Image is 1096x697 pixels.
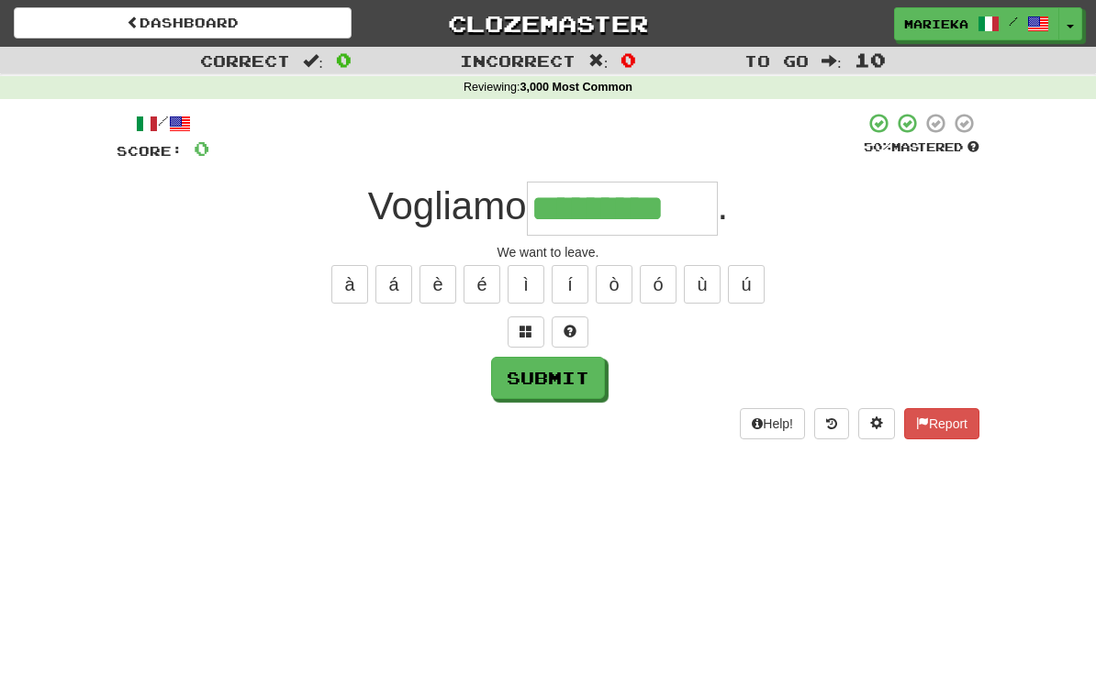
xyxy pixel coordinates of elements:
button: Help! [740,408,805,439]
span: Vogliamo [368,184,527,227]
span: : [303,53,323,69]
button: ú [728,265,765,304]
span: . [718,184,729,227]
button: è [419,265,456,304]
button: Switch sentence to multiple choice alt+p [508,316,544,348]
strong: 3,000 Most Common [520,81,632,94]
span: 0 [336,49,352,71]
a: Dashboard [14,7,352,39]
span: 50 % [864,139,891,154]
button: Round history (alt+y) [814,408,849,439]
button: á [375,265,412,304]
span: Incorrect [460,51,576,70]
a: Marieka / [894,7,1059,40]
span: : [822,53,842,69]
button: ó [640,265,677,304]
button: ì [508,265,544,304]
button: é [464,265,500,304]
span: Correct [200,51,290,70]
span: 0 [621,49,636,71]
div: We want to leave. [117,243,979,261]
button: ò [596,265,632,304]
span: Score: [117,143,183,159]
div: / [117,112,209,135]
span: 0 [194,137,209,160]
button: ù [684,265,721,304]
span: Marieka [904,16,968,32]
button: à [331,265,368,304]
span: / [1009,15,1018,28]
span: : [588,53,609,69]
button: Single letter hint - you only get 1 per sentence and score half the points! alt+h [552,316,588,348]
button: Report [904,408,979,439]
button: Submit [491,357,605,399]
span: To go [744,51,809,70]
a: Clozemaster [379,7,717,39]
button: í [552,265,588,304]
span: 10 [855,49,886,71]
div: Mastered [864,139,979,156]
